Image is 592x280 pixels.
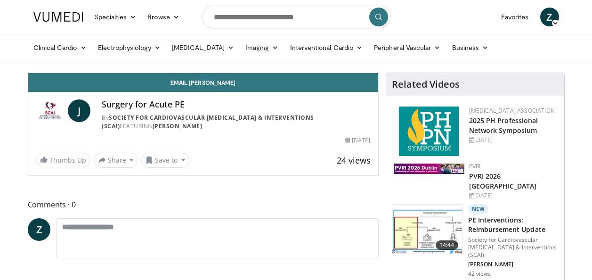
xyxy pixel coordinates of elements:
a: Thumbs Up [36,153,90,167]
span: Comments 0 [28,198,379,211]
a: Interventional Cardio [284,38,369,57]
p: [PERSON_NAME] [468,261,559,268]
a: Z [540,8,559,26]
a: Imaging [240,38,284,57]
input: Search topics, interventions [202,6,390,28]
p: New [468,204,489,214]
div: [DATE] [345,136,370,145]
div: [DATE] [469,191,557,200]
a: [MEDICAL_DATA] Association [469,107,555,115]
span: 14:44 [436,240,458,250]
a: Electrophysiology [92,38,166,57]
button: Save to [141,153,189,168]
a: [MEDICAL_DATA] [166,38,240,57]
a: Peripheral Vascular [368,38,446,57]
span: 24 views [337,155,371,166]
a: J [68,99,90,122]
a: Email [PERSON_NAME] [28,73,378,92]
img: 33783847-ac93-4ca7-89f8-ccbd48ec16ca.webp.150x105_q85_autocrop_double_scale_upscale_version-0.2.jpg [394,164,464,174]
img: Society for Cardiovascular Angiography & Interventions (SCAI) [36,99,65,122]
p: 42 views [468,270,491,278]
a: PVRI [469,162,481,170]
a: PVRI 2026 [GEOGRAPHIC_DATA] [469,172,537,190]
a: Favorites [495,8,535,26]
img: VuMedi Logo [33,12,83,22]
h3: PE Interventions: Reimbursement Update [468,215,559,234]
p: Society for Cardiovascular [MEDICAL_DATA] & Interventions (SCAI) [468,236,559,259]
a: Business [446,38,495,57]
h4: Surgery for Acute PE [102,99,370,110]
a: Clinical Cardio [28,38,92,57]
a: 2025 PH Professional Network Symposium [469,116,538,135]
a: Specialties [89,8,142,26]
a: [PERSON_NAME] [153,122,203,130]
a: Society for Cardiovascular [MEDICAL_DATA] & Interventions (SCAI) [102,114,314,130]
img: c6978fc0-1052-4d4b-8a9d-7956bb1c539c.png.150x105_q85_autocrop_double_scale_upscale_version-0.2.png [399,107,459,156]
button: Share [94,153,138,168]
a: 14:44 New PE Interventions: Reimbursement Update Society for Cardiovascular [MEDICAL_DATA] & Inte... [392,204,559,278]
a: Browse [142,8,185,26]
h4: Related Videos [392,79,460,90]
div: [DATE] [469,136,557,144]
div: By FEATURING [102,114,370,131]
img: ccd1749e-1cc5-4774-bd0b-8af7a11030fb.150x105_q85_crop-smart_upscale.jpg [392,205,462,254]
a: Z [28,218,50,241]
